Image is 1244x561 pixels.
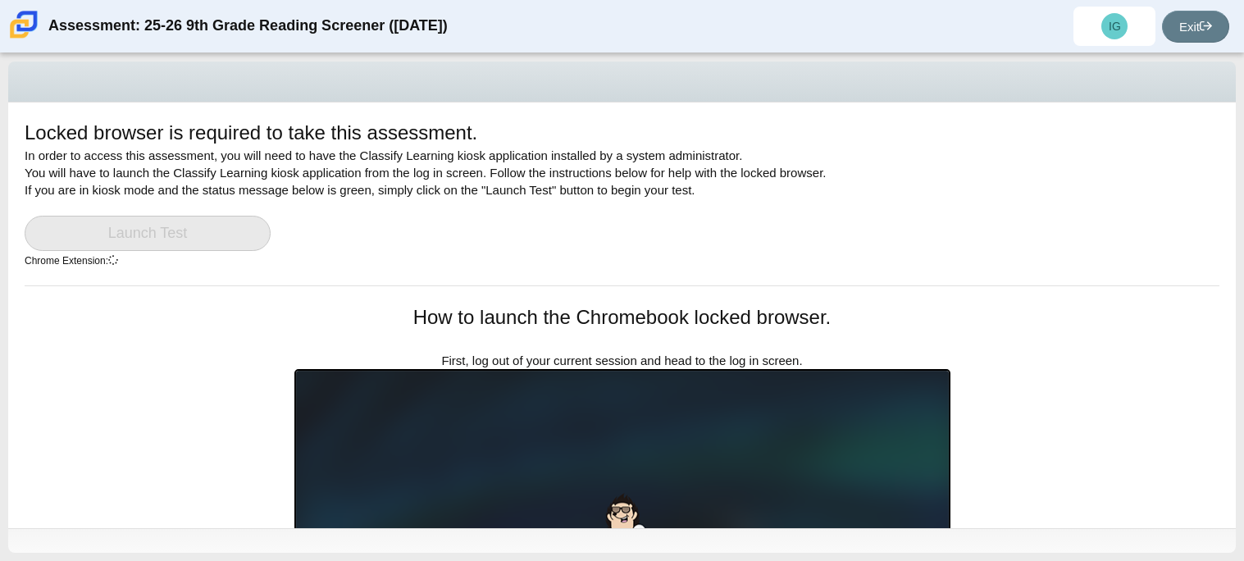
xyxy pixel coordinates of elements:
[7,30,41,44] a: Carmen School of Science & Technology
[48,7,448,46] div: Assessment: 25-26 9th Grade Reading Screener ([DATE])
[7,7,41,42] img: Carmen School of Science & Technology
[294,303,950,331] h1: How to launch the Chromebook locked browser.
[1109,21,1121,32] span: IG
[25,255,118,267] small: Chrome Extension:
[25,119,477,147] h1: Locked browser is required to take this assessment.
[1162,11,1229,43] a: Exit
[25,216,271,251] a: Launch Test
[25,119,1219,285] div: In order to access this assessment, you will need to have the Classify Learning kiosk application...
